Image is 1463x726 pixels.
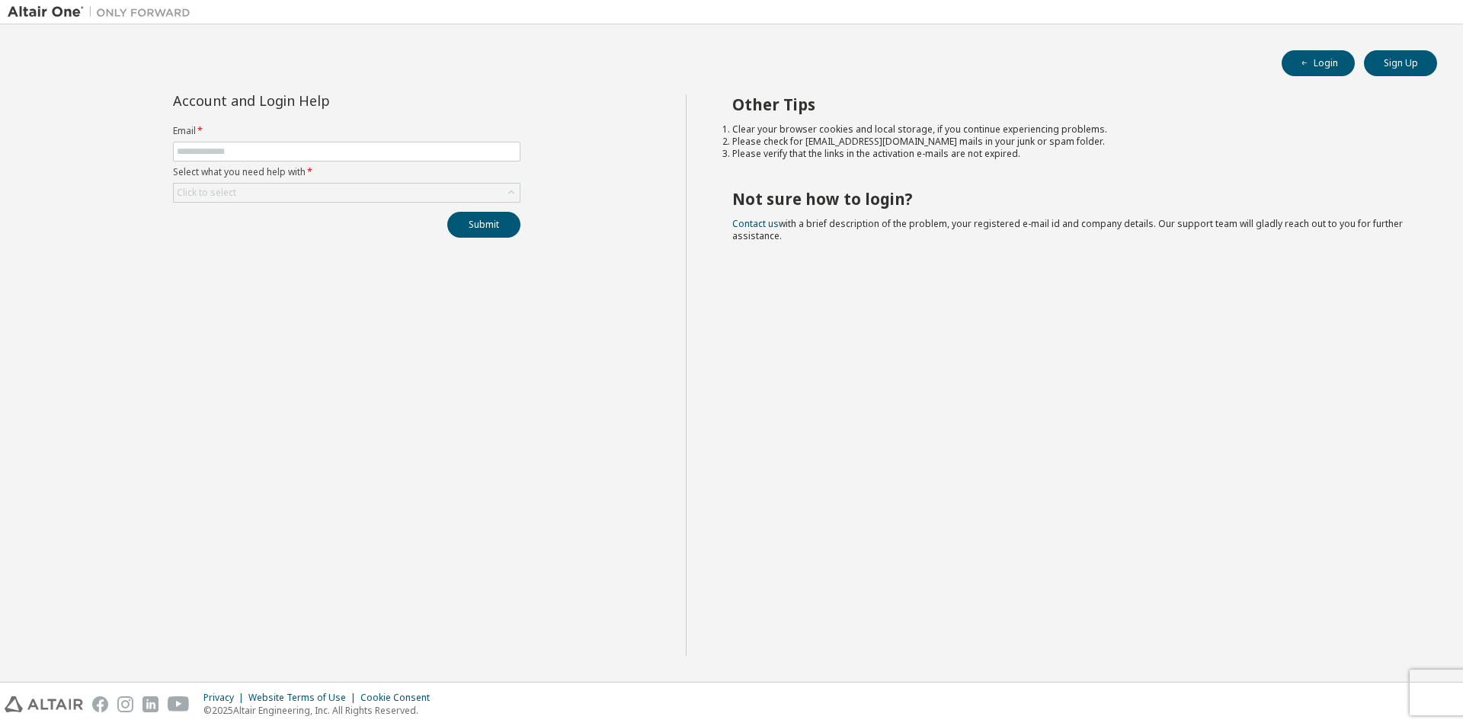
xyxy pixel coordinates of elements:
button: Submit [447,212,520,238]
img: facebook.svg [92,696,108,712]
div: Account and Login Help [173,94,451,107]
a: Contact us [732,217,779,230]
label: Email [173,125,520,137]
label: Select what you need help with [173,166,520,178]
span: with a brief description of the problem, your registered e-mail id and company details. Our suppo... [732,217,1403,242]
img: instagram.svg [117,696,133,712]
div: Click to select [174,184,520,202]
div: Privacy [203,692,248,704]
h2: Other Tips [732,94,1410,114]
li: Please check for [EMAIL_ADDRESS][DOMAIN_NAME] mails in your junk or spam folder. [732,136,1410,148]
img: Altair One [8,5,198,20]
div: Cookie Consent [360,692,439,704]
div: Website Terms of Use [248,692,360,704]
img: linkedin.svg [142,696,158,712]
img: youtube.svg [168,696,190,712]
li: Please verify that the links in the activation e-mails are not expired. [732,148,1410,160]
button: Sign Up [1364,50,1437,76]
button: Login [1282,50,1355,76]
img: altair_logo.svg [5,696,83,712]
p: © 2025 Altair Engineering, Inc. All Rights Reserved. [203,704,439,717]
li: Clear your browser cookies and local storage, if you continue experiencing problems. [732,123,1410,136]
h2: Not sure how to login? [732,189,1410,209]
div: Click to select [177,187,236,199]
